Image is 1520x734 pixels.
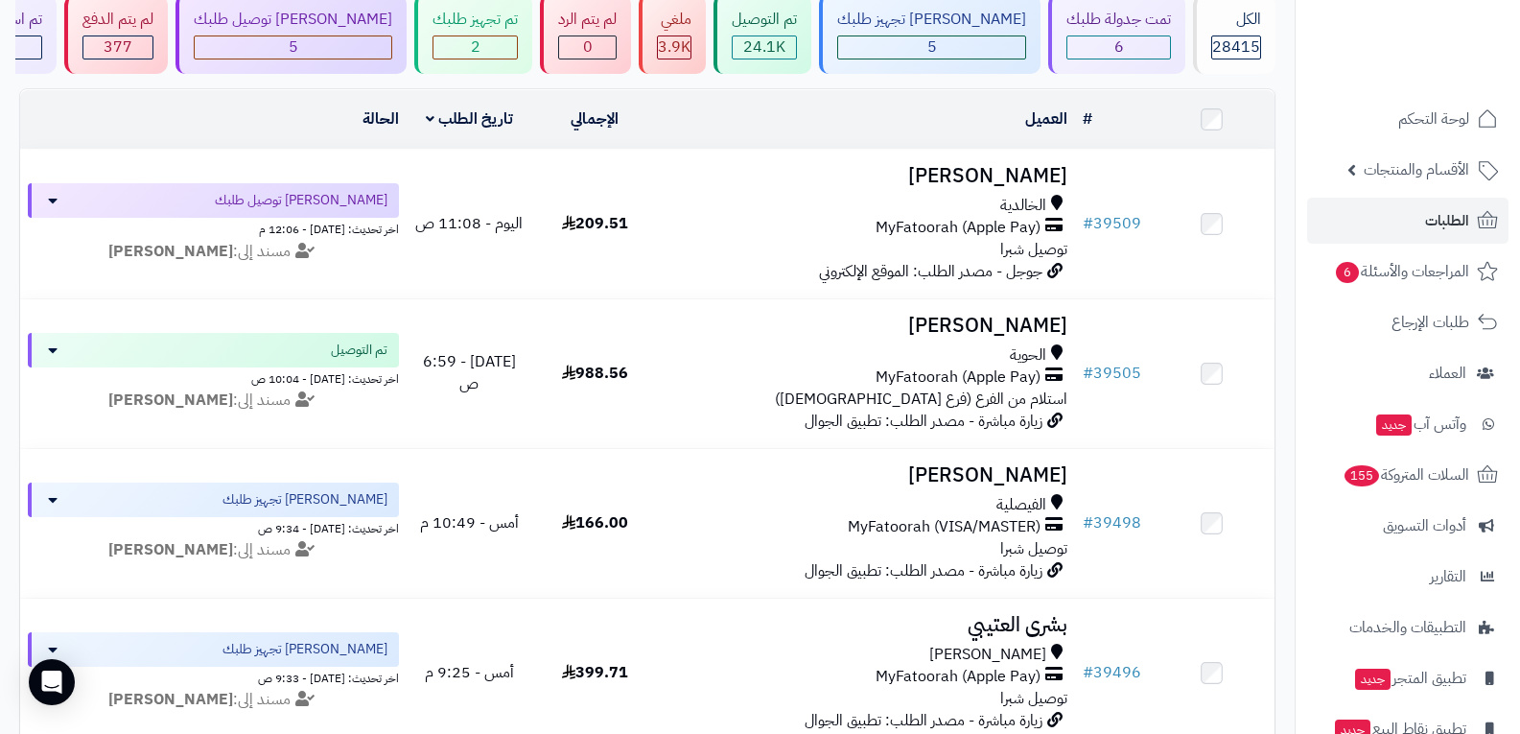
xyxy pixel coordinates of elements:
span: أدوات التسويق [1383,512,1466,539]
a: الطلبات [1307,198,1508,244]
span: 399.71 [562,661,628,684]
div: [PERSON_NAME] تجهيز طلبك [837,9,1026,31]
span: الأقسام والمنتجات [1364,156,1469,183]
a: #39498 [1083,511,1141,534]
span: 155 [1344,464,1380,486]
strong: [PERSON_NAME] [108,240,233,263]
strong: [PERSON_NAME] [108,538,233,561]
span: لوحة التحكم [1398,106,1469,132]
div: مسند إلى: [13,539,413,561]
h3: [PERSON_NAME] [666,165,1068,187]
span: 6 [1114,36,1124,59]
div: اخر تحديث: [DATE] - 10:04 ص [28,367,399,388]
div: 6 [1067,36,1170,59]
span: الخالدية [1000,195,1046,217]
span: جوجل - مصدر الطلب: الموقع الإلكتروني [819,260,1042,283]
div: 24140 [733,36,796,59]
div: مسند إلى: [13,241,413,263]
div: اخر تحديث: [DATE] - 9:33 ص [28,667,399,687]
span: توصيل شبرا [1000,687,1067,710]
div: 5 [195,36,391,59]
span: 988.56 [562,362,628,385]
span: زيارة مباشرة - مصدر الطلب: تطبيق الجوال [805,709,1042,732]
span: التطبيقات والخدمات [1349,614,1466,641]
span: العملاء [1429,360,1466,387]
span: # [1083,362,1093,385]
span: 0 [583,36,593,59]
span: 209.51 [562,212,628,235]
div: 0 [559,36,616,59]
div: مسند إلى: [13,689,413,711]
span: زيارة مباشرة - مصدر الطلب: تطبيق الجوال [805,410,1042,433]
div: Open Intercom Messenger [29,659,75,705]
span: توصيل شبرا [1000,537,1067,560]
div: ملغي [657,9,691,31]
span: جديد [1376,414,1412,436]
a: أدوات التسويق [1307,503,1508,549]
span: توصيل شبرا [1000,238,1067,261]
span: تطبيق المتجر [1353,665,1466,692]
div: [PERSON_NAME] توصيل طلبك [194,9,392,31]
a: #39509 [1083,212,1141,235]
span: [DATE] - 6:59 ص [423,350,516,395]
a: التطبيقات والخدمات [1307,604,1508,651]
a: # [1083,107,1092,130]
a: تطبيق المتجرجديد [1307,655,1508,701]
span: 24.1K [743,36,785,59]
h3: بشرى العتيبي [666,614,1068,636]
span: وآتس آب [1374,411,1466,438]
div: تم التوصيل [732,9,797,31]
div: لم يتم الدفع [82,9,153,31]
span: # [1083,212,1093,235]
a: طلبات الإرجاع [1307,299,1508,345]
span: التقارير [1430,563,1466,590]
span: الحوية [1010,344,1046,367]
span: [PERSON_NAME] [929,644,1046,666]
span: MyFatoorah (Apple Pay) [876,367,1041,389]
span: الطلبات [1425,207,1469,234]
span: اليوم - 11:08 ص [415,212,523,235]
span: # [1083,511,1093,534]
span: 166.00 [562,511,628,534]
a: لوحة التحكم [1307,96,1508,142]
div: اخر تحديث: [DATE] - 12:06 م [28,218,399,238]
strong: [PERSON_NAME] [108,688,233,711]
span: جديد [1355,669,1391,690]
span: MyFatoorah (Apple Pay) [876,217,1041,239]
span: السلات المتروكة [1343,462,1469,488]
a: العميل [1025,107,1067,130]
img: logo-2.png [1390,34,1502,74]
h3: [PERSON_NAME] [666,464,1068,486]
span: أمس - 10:49 م [420,511,519,534]
a: تاريخ الطلب [426,107,513,130]
div: الكل [1211,9,1261,31]
span: 2 [471,36,480,59]
span: طلبات الإرجاع [1391,309,1469,336]
span: أمس - 9:25 م [425,661,514,684]
span: 3.9K [658,36,690,59]
div: لم يتم الرد [558,9,617,31]
h3: [PERSON_NAME] [666,315,1068,337]
span: الفيصلية [996,494,1046,516]
div: تمت جدولة طلبك [1066,9,1171,31]
span: 5 [289,36,298,59]
span: # [1083,661,1093,684]
span: [PERSON_NAME] توصيل طلبك [215,191,387,210]
span: زيارة مباشرة - مصدر الطلب: تطبيق الجوال [805,559,1042,582]
span: 5 [927,36,937,59]
div: مسند إلى: [13,390,413,412]
strong: [PERSON_NAME] [108,389,233,412]
span: استلام من الفرع (فرع [DEMOGRAPHIC_DATA]) [775,388,1067,411]
a: المراجعات والأسئلة6 [1307,249,1508,295]
div: 5 [838,36,1025,59]
a: الحالة [362,107,399,130]
a: #39496 [1083,661,1141,684]
span: 28415 [1212,36,1260,59]
div: 377 [83,36,152,59]
span: [PERSON_NAME] تجهيز طلبك [222,490,387,509]
div: 3880 [658,36,690,59]
div: اخر تحديث: [DATE] - 9:34 ص [28,517,399,537]
a: #39505 [1083,362,1141,385]
a: العملاء [1307,350,1508,396]
a: الإجمالي [571,107,619,130]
